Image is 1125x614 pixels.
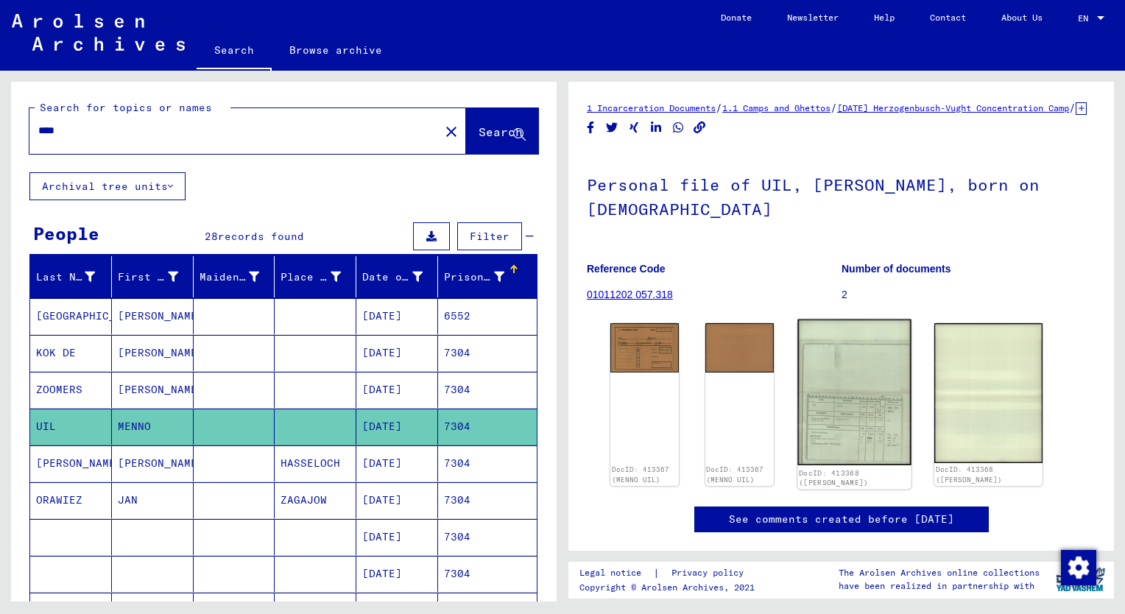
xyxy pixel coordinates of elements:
[583,119,599,137] button: Share on Facebook
[30,372,112,408] mat-cell: ZOOMERS
[36,265,113,289] div: Last Name
[604,119,620,137] button: Share on Twitter
[587,102,716,113] a: 1 Incarceration Documents
[470,230,509,243] span: Filter
[275,445,356,481] mat-cell: HASSELOCH
[799,468,869,487] a: DocID: 413368 ([PERSON_NAME])
[837,102,1069,113] a: [DATE] Herzogenbusch-Vught Concentration Camp
[438,556,537,592] mat-cell: 7304
[438,409,537,445] mat-cell: 7304
[200,265,278,289] div: Maiden Name
[936,465,1002,484] a: DocID: 413368 ([PERSON_NAME])
[627,119,642,137] button: Share on Xing
[729,512,954,527] a: See comments created before [DATE]
[660,565,761,581] a: Privacy policy
[479,124,523,139] span: Search
[356,298,438,334] mat-cell: [DATE]
[112,409,194,445] mat-cell: MENNO
[356,445,438,481] mat-cell: [DATE]
[275,256,356,297] mat-header-cell: Place of Birth
[200,269,260,285] div: Maiden Name
[30,256,112,297] mat-header-cell: Last Name
[112,372,194,408] mat-cell: [PERSON_NAME]
[722,102,830,113] a: 1.1 Camps and Ghettos
[1078,13,1094,24] span: EN
[1061,550,1096,585] img: Change consent
[30,409,112,445] mat-cell: UIL
[272,32,400,68] a: Browse archive
[281,269,341,285] div: Place of Birth
[579,581,761,594] p: Copyright © Arolsen Archives, 2021
[30,298,112,334] mat-cell: [GEOGRAPHIC_DATA]
[356,482,438,518] mat-cell: [DATE]
[444,265,523,289] div: Prisoner #
[356,256,438,297] mat-header-cell: Date of Birth
[438,298,537,334] mat-cell: 6552
[587,289,673,300] a: 01011202 057.318
[112,445,194,481] mat-cell: [PERSON_NAME]
[649,119,664,137] button: Share on LinkedIn
[579,565,653,581] a: Legal notice
[112,482,194,518] mat-cell: JAN
[1069,101,1076,114] span: /
[839,566,1040,579] p: The Arolsen Archives online collections
[275,482,356,518] mat-cell: ZAGAJOW
[29,172,186,200] button: Archival tree units
[797,320,911,466] img: 001.jpg
[706,465,763,484] a: DocID: 413367 (MENNO UIL)
[839,579,1040,593] p: have been realized in partnership with
[30,335,112,371] mat-cell: KOK DE
[197,32,272,71] a: Search
[579,565,761,581] div: |
[438,519,537,555] mat-cell: 7304
[218,230,304,243] span: records found
[830,101,837,114] span: /
[587,151,1096,240] h1: Personal file of UIL, [PERSON_NAME], born on [DEMOGRAPHIC_DATA]
[842,287,1096,303] p: 2
[934,323,1043,463] img: 002.jpg
[40,101,212,114] mat-label: Search for topics or names
[356,409,438,445] mat-cell: [DATE]
[112,335,194,371] mat-cell: [PERSON_NAME]
[705,323,774,373] img: 002.jpg
[444,269,504,285] div: Prisoner #
[438,482,537,518] mat-cell: 7304
[112,256,194,297] mat-header-cell: First Name
[438,256,537,297] mat-header-cell: Prisoner #
[1060,549,1096,585] div: Change consent
[438,372,537,408] mat-cell: 7304
[442,123,460,141] mat-icon: close
[194,256,275,297] mat-header-cell: Maiden Name
[362,269,423,285] div: Date of Birth
[118,265,197,289] div: First Name
[612,465,669,484] a: DocID: 413367 (MENNO UIL)
[438,445,537,481] mat-cell: 7304
[437,116,466,146] button: Clear
[112,298,194,334] mat-cell: [PERSON_NAME]
[457,222,522,250] button: Filter
[118,269,178,285] div: First Name
[30,445,112,481] mat-cell: [PERSON_NAME]
[466,108,538,154] button: Search
[610,323,679,372] img: 001.jpg
[33,220,99,247] div: People
[671,119,686,137] button: Share on WhatsApp
[716,101,722,114] span: /
[281,265,359,289] div: Place of Birth
[12,14,185,51] img: Arolsen_neg.svg
[587,263,666,275] b: Reference Code
[356,556,438,592] mat-cell: [DATE]
[205,230,218,243] span: 28
[362,265,441,289] div: Date of Birth
[356,372,438,408] mat-cell: [DATE]
[438,335,537,371] mat-cell: 7304
[842,263,951,275] b: Number of documents
[30,482,112,518] mat-cell: ORAWIEZ
[1053,561,1108,598] img: yv_logo.png
[692,119,708,137] button: Copy link
[356,335,438,371] mat-cell: [DATE]
[36,269,95,285] div: Last Name
[356,519,438,555] mat-cell: [DATE]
